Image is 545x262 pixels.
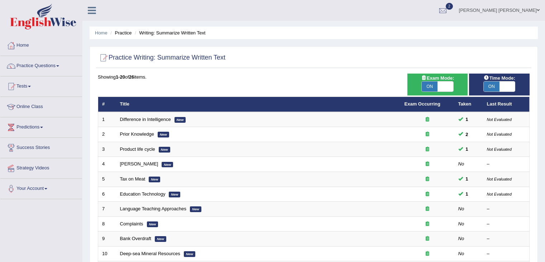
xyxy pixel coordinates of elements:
[159,147,170,153] em: New
[158,132,169,137] em: New
[458,236,464,241] em: No
[98,97,116,112] th: #
[120,251,180,256] a: Deep-sea Mineral Resources
[487,147,512,151] small: Not Evaluated
[190,206,201,212] em: New
[446,3,453,10] span: 2
[98,142,116,157] td: 3
[0,179,82,197] a: Your Account
[458,161,464,167] em: No
[487,221,526,228] div: –
[120,117,171,122] a: Difference in Intelligence
[458,251,464,256] em: No
[487,251,526,257] div: –
[98,187,116,202] td: 6
[405,101,440,107] a: Exam Occurring
[149,177,160,182] em: New
[98,112,116,127] td: 1
[120,221,143,226] a: Complaints
[463,190,471,198] span: You can still take this question
[98,216,116,231] td: 8
[422,81,438,92] span: ON
[98,127,116,142] td: 2
[98,202,116,217] td: 7
[0,76,82,94] a: Tests
[0,158,82,176] a: Strategy Videos
[407,74,468,95] div: Show exams occurring in exams
[484,81,499,92] span: ON
[463,175,471,183] span: You can still take this question
[487,206,526,212] div: –
[0,117,82,135] a: Predictions
[120,161,158,167] a: [PERSON_NAME]
[95,30,107,36] a: Home
[120,176,145,182] a: Tax on Meat
[487,192,512,196] small: Not Evaluated
[120,146,155,152] a: Product life cycle
[147,221,158,227] em: New
[463,145,471,153] span: You can still take this question
[487,177,512,181] small: Not Evaluated
[405,116,450,123] div: Exam occurring question
[405,161,450,168] div: Exam occurring question
[109,29,132,36] li: Practice
[98,74,530,80] div: Showing of items.
[184,251,195,257] em: New
[0,97,82,115] a: Online Class
[405,206,450,212] div: Exam occurring question
[0,56,82,74] a: Practice Questions
[129,74,134,80] b: 26
[405,131,450,138] div: Exam occurring question
[120,206,187,211] a: Language Teaching Approaches
[116,74,125,80] b: 1-20
[169,192,180,197] em: New
[98,157,116,172] td: 4
[405,251,450,257] div: Exam occurring question
[458,221,464,226] em: No
[175,117,186,123] em: New
[98,246,116,261] td: 10
[98,172,116,187] td: 5
[487,132,512,136] small: Not Evaluated
[0,138,82,156] a: Success Stories
[487,235,526,242] div: –
[0,36,82,53] a: Home
[155,236,166,242] em: New
[120,191,166,197] a: Education Technology
[418,74,457,82] span: Exam Mode:
[116,97,401,112] th: Title
[98,231,116,247] td: 9
[487,117,512,122] small: Not Evaluated
[454,97,483,112] th: Taken
[481,74,518,82] span: Time Mode:
[120,236,151,241] a: Bank Overdraft
[162,162,173,168] em: New
[463,116,471,123] span: You can still take this question
[405,176,450,183] div: Exam occurring question
[405,221,450,228] div: Exam occurring question
[487,161,526,168] div: –
[405,191,450,198] div: Exam occurring question
[463,131,471,138] span: You can still take this question
[133,29,205,36] li: Writing: Summarize Written Text
[458,206,464,211] em: No
[405,146,450,153] div: Exam occurring question
[483,97,530,112] th: Last Result
[120,131,154,137] a: Prior Knowledge
[98,52,225,63] h2: Practice Writing: Summarize Written Text
[405,235,450,242] div: Exam occurring question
